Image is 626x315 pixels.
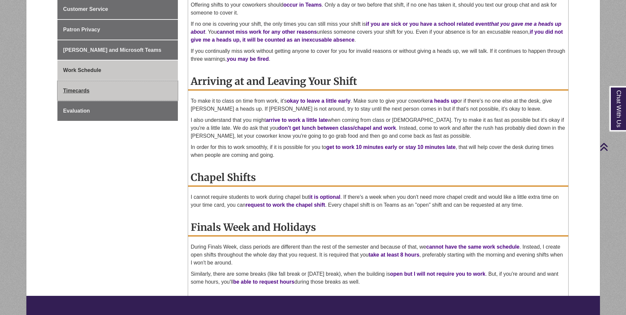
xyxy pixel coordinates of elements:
[188,73,568,90] h2: Arriving at and Leaving Your Shift
[426,244,520,250] span: cannot have the same work schedule
[191,1,566,17] p: Offering shifts to your coworkers should . Only a day or two before that shift, if no one has tak...
[246,202,325,208] span: request to work the chapel shift
[233,279,294,285] span: be able to request hours
[191,21,561,35] span: if you are sick or you have a school related event
[57,101,178,121] a: Evaluation
[278,125,396,131] strong: don't get lunch between class/chapel and work
[57,40,178,60] a: [PERSON_NAME] and Microsoft Teams
[188,169,568,187] h2: Chapel Shifts
[191,47,566,63] p: If you continually miss work without getting anyone to cover for you for invalid reasons or witho...
[191,143,566,159] p: In order for this to work smoothly, if it is possible for you to , that will help cover the desk ...
[227,56,269,62] span: you may be fired
[63,47,161,53] span: [PERSON_NAME] and Microsoft Teams
[217,29,317,35] strong: cannot miss work for any other reasons
[287,98,350,104] strong: okay to leave a little early
[63,108,90,114] span: Evaluation
[369,252,419,258] span: take at least 8 hours
[191,20,566,44] p: If no one is covering your shift, the only times you can still miss your shift is . You unless so...
[191,243,566,267] p: During Finals Week, class periods are different than the rest of the semester and because of that...
[266,117,328,123] strong: arrive to work a little late
[57,81,178,101] a: Timecards
[191,270,566,286] p: Similarly, there are some breaks (like fall break or [DATE] break), when the building is . But, i...
[390,271,485,277] span: open but I will not require you to work
[63,6,108,12] span: Customer Service
[57,60,178,80] a: Work Schedule
[63,27,100,32] span: Patron Privacy
[191,97,566,113] p: To make it to class on time from work, it's . Make sure to give your coworker or if there's no on...
[326,144,455,150] strong: get to work 10 minutes early or stay 10 minutes late
[188,219,568,236] h2: Finals Week and Holidays
[309,194,340,200] span: it is optional
[63,67,101,73] span: Work Schedule
[191,116,566,140] p: I also understand that you might when coming from class or [DEMOGRAPHIC_DATA]. Try to make it as ...
[191,193,566,209] p: I cannot require students to work during chapel but . If there's a week when you don't need more ...
[63,88,89,93] span: Timecards
[600,142,624,151] a: Back to Top
[283,2,322,8] span: occur in Teams
[430,98,457,104] strong: a heads up
[57,20,178,40] a: Patron Privacy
